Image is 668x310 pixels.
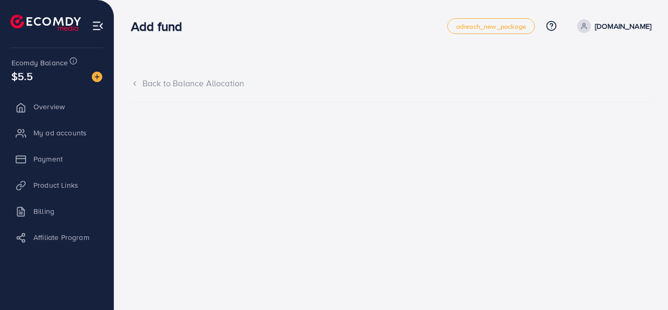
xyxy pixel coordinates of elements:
[456,23,526,30] span: adreach_new_package
[11,68,33,84] span: $5.5
[447,18,535,34] a: adreach_new_package
[92,20,104,32] img: menu
[10,15,81,31] img: logo
[92,72,102,82] img: image
[595,20,651,32] p: [DOMAIN_NAME]
[11,58,68,68] span: Ecomdy Balance
[131,19,190,34] h3: Add fund
[573,19,651,33] a: [DOMAIN_NAME]
[131,77,651,89] div: Back to Balance Allocation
